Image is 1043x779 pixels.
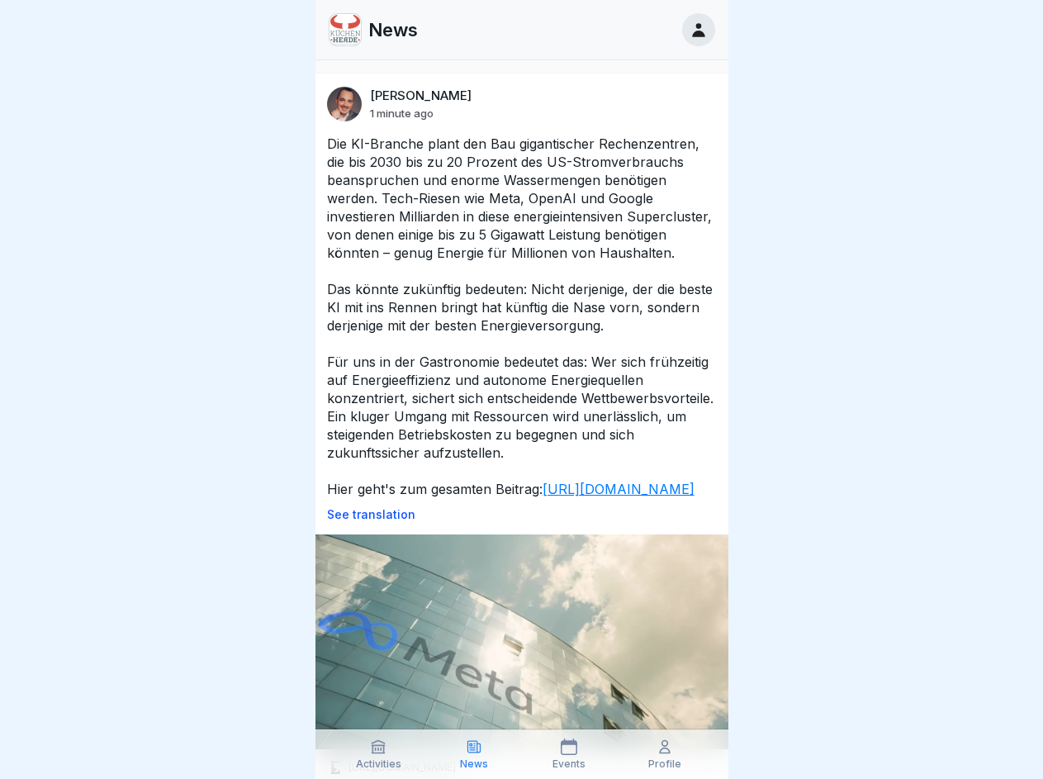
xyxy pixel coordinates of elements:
[552,758,586,770] p: Events
[370,88,472,103] p: [PERSON_NAME]
[460,758,488,770] p: News
[648,758,681,770] p: Profile
[543,481,695,497] a: [URL][DOMAIN_NAME]
[356,758,401,770] p: Activities
[370,107,434,120] p: 1 minute ago
[327,508,717,521] p: See translation
[329,14,361,45] img: vyjpw951skg073owmonln6kd.png
[368,19,418,40] p: News
[327,135,717,498] p: Die KI-Branche plant den Bau gigantischer Rechenzentren, die bis 2030 bis zu 20 Prozent des US-St...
